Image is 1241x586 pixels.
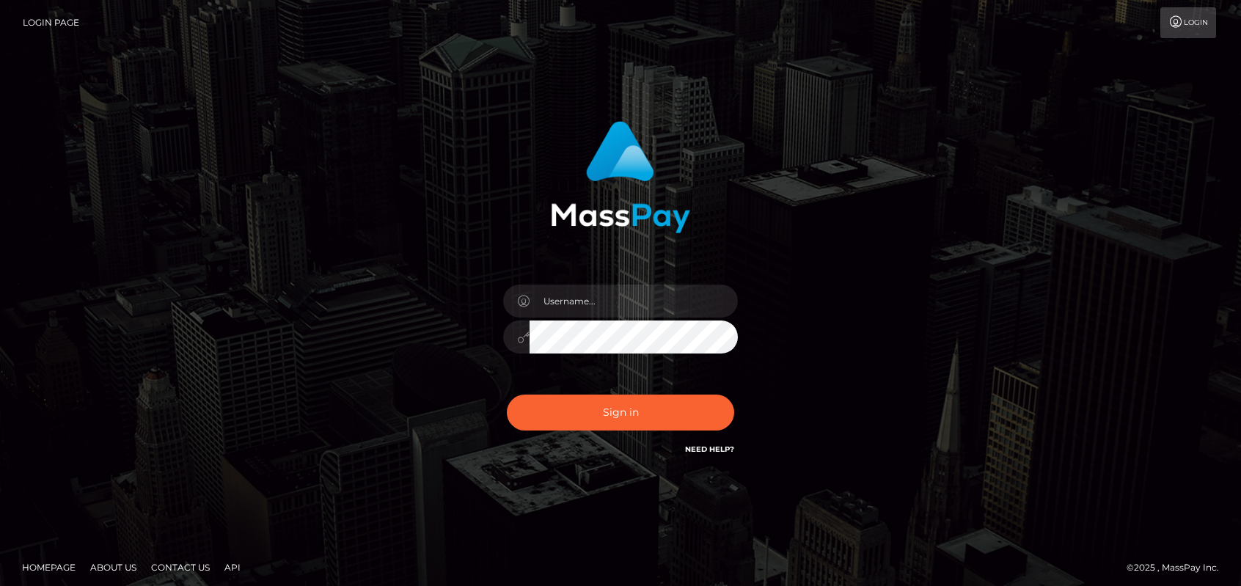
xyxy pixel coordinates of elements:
[219,556,246,579] a: API
[685,444,734,454] a: Need Help?
[1160,7,1216,38] a: Login
[16,556,81,579] a: Homepage
[1127,560,1230,576] div: © 2025 , MassPay Inc.
[23,7,79,38] a: Login Page
[84,556,142,579] a: About Us
[530,285,738,318] input: Username...
[145,556,216,579] a: Contact Us
[507,395,734,431] button: Sign in
[551,121,690,233] img: MassPay Login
